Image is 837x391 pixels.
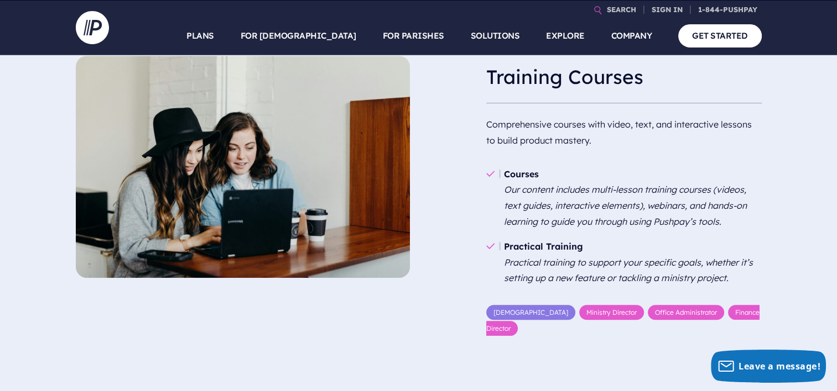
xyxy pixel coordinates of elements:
em: Our content includes multi-lesson training courses (videos, text guides, interactive elements), w... [504,184,747,227]
a: Finance Director [486,305,760,336]
img: brooke-cagle-tLG2hcpITZE-unsplash [76,56,410,278]
button: Leave a message! [711,350,826,383]
h3: Training Courses [486,56,762,99]
a: GET STARTED [678,24,762,47]
b: Practical Training [504,241,583,252]
p: Comprehensive courses with video, text, and interactive lessons to build product mastery. [486,112,762,153]
a: Office Administrator [648,305,724,320]
a: PLANS [186,17,214,55]
b: Courses [504,168,539,179]
span: Leave a message! [739,360,820,372]
a: COMPANY [611,17,652,55]
a: EXPLORE [546,17,585,55]
a: FOR PARISHES [383,17,444,55]
a: SOLUTIONS [471,17,520,55]
a: FOR [DEMOGRAPHIC_DATA] [241,17,356,55]
a: Ministry Director [579,305,644,320]
em: Practical training to support your specific goals, whether it’s setting up a new feature or tackl... [504,257,753,284]
a: [DEMOGRAPHIC_DATA] [486,305,575,320]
